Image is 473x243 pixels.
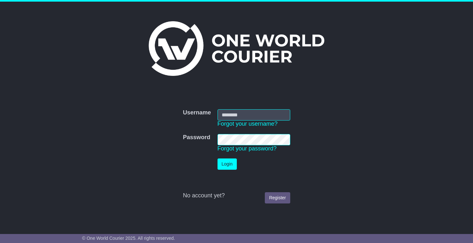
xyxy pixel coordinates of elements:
label: Username [183,109,211,116]
label: Password [183,134,210,141]
div: No account yet? [183,192,290,199]
a: Register [265,192,290,203]
a: Forgot your username? [218,121,278,127]
a: Forgot your password? [218,145,277,152]
span: © One World Courier 2025. All rights reserved. [82,236,175,241]
button: Login [218,158,237,170]
img: One World [149,21,324,76]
